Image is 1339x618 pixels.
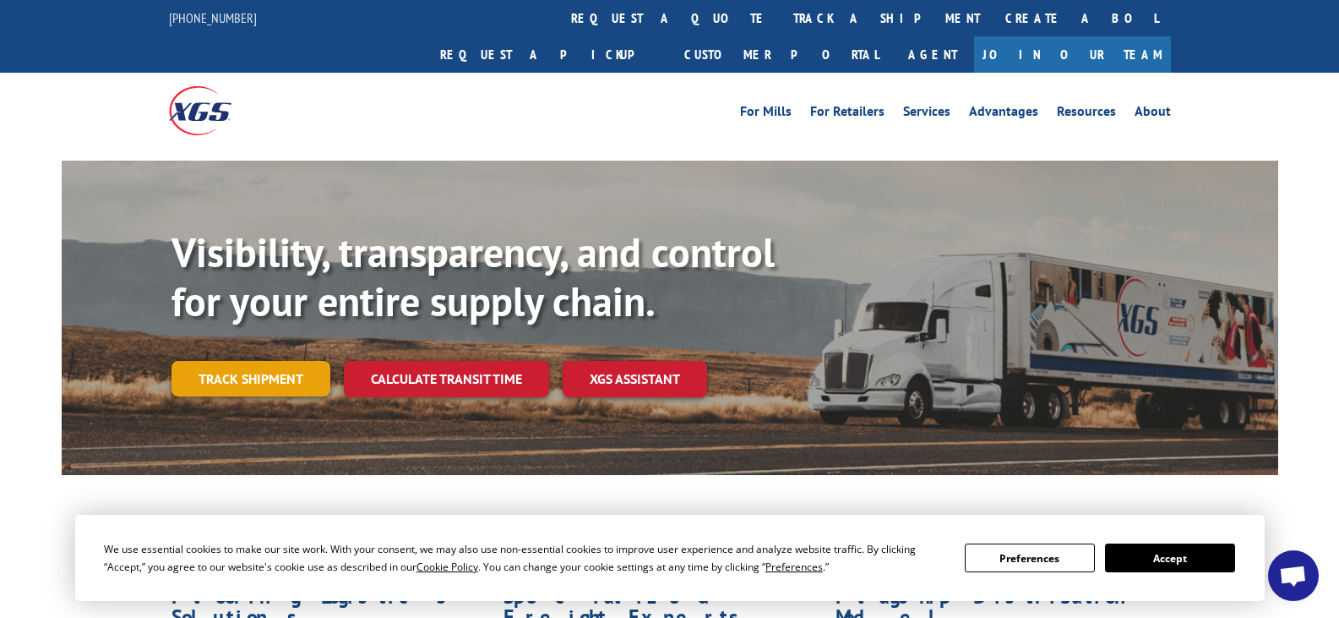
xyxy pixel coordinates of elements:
a: Track shipment [171,361,330,397]
span: Preferences [765,560,823,574]
div: Chat abierto [1268,550,1319,601]
span: Cookie Policy [416,560,478,574]
a: [PHONE_NUMBER] [169,9,257,26]
a: Advantages [969,105,1038,123]
a: Request a pickup [427,36,672,73]
a: For Mills [740,105,792,123]
a: Resources [1057,105,1116,123]
a: Services [903,105,950,123]
a: Calculate transit time [344,361,549,397]
a: XGS ASSISTANT [563,361,707,397]
button: Accept [1105,544,1235,572]
button: Preferences [965,544,1095,572]
a: Customer Portal [672,36,891,73]
a: Agent [891,36,974,73]
div: Cookie Consent Prompt [75,515,1265,601]
a: Join Our Team [974,36,1171,73]
a: For Retailers [810,105,885,123]
a: About [1135,105,1171,123]
div: We use essential cookies to make our site work. With your consent, we may also use non-essential ... [104,540,944,576]
b: Visibility, transparency, and control for your entire supply chain. [171,226,775,327]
